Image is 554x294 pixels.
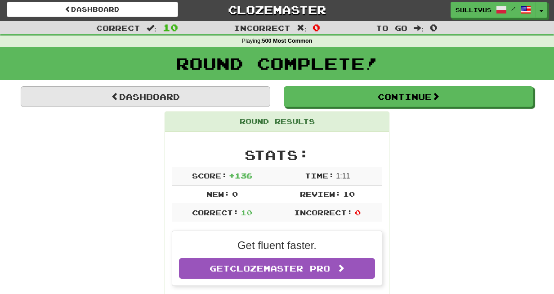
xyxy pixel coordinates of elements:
[336,172,350,180] span: 1 : 11
[511,5,516,12] span: /
[305,171,334,180] span: Time:
[297,24,307,32] span: :
[21,86,270,107] a: Dashboard
[229,171,252,180] span: + 136
[313,22,320,33] span: 0
[262,38,312,44] strong: 500 Most Common
[192,2,363,18] a: Clozemaster
[230,263,330,273] span: Clozemaster Pro
[3,54,551,72] h1: Round Complete!
[96,23,140,32] span: Correct
[234,23,290,32] span: Incorrect
[192,171,227,180] span: Score:
[163,22,178,33] span: 10
[414,24,424,32] span: :
[294,208,353,217] span: Incorrect:
[241,208,252,217] span: 10
[179,258,375,279] a: GetClozemaster Pro
[165,112,389,132] div: Round Results
[355,208,361,217] span: 0
[284,86,533,107] button: Continue
[7,2,178,17] a: Dashboard
[206,190,230,198] span: New:
[343,190,355,198] span: 10
[147,24,156,32] span: :
[300,190,341,198] span: Review:
[451,2,536,18] a: sullivus /
[192,208,239,217] span: Correct:
[232,190,238,198] span: 0
[376,23,407,32] span: To go
[172,147,382,162] h2: Stats:
[456,6,491,14] span: sullivus
[179,238,375,253] p: Get fluent faster.
[430,22,438,33] span: 0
